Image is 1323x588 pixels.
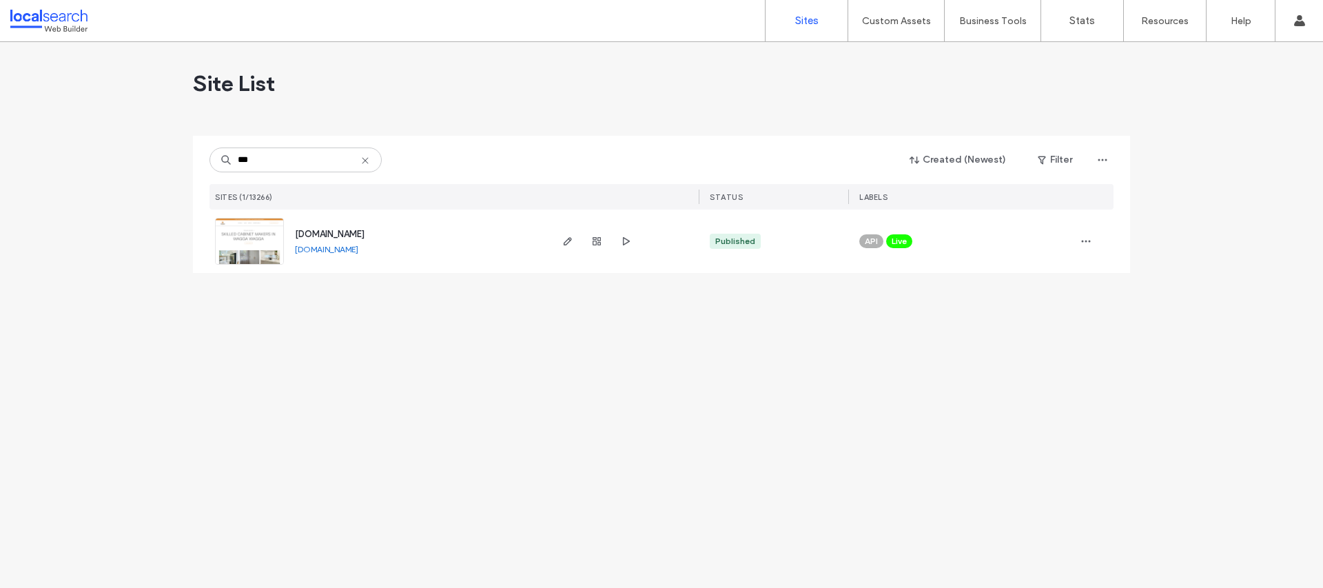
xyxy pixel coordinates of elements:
button: Created (Newest) [898,149,1018,171]
span: LABELS [859,192,888,202]
span: Site List [193,70,275,97]
label: Sites [795,14,819,27]
button: Filter [1024,149,1086,171]
a: [DOMAIN_NAME] [295,244,358,254]
span: SITES (1/13266) [215,192,273,202]
label: Custom Assets [862,15,931,27]
span: STATUS [710,192,743,202]
span: Help [32,10,60,22]
a: [DOMAIN_NAME] [295,229,365,239]
label: Stats [1069,14,1095,27]
span: Live [892,235,907,247]
div: Published [715,235,755,247]
label: Business Tools [959,15,1027,27]
label: Resources [1141,15,1189,27]
span: API [865,235,878,247]
label: Help [1231,15,1251,27]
